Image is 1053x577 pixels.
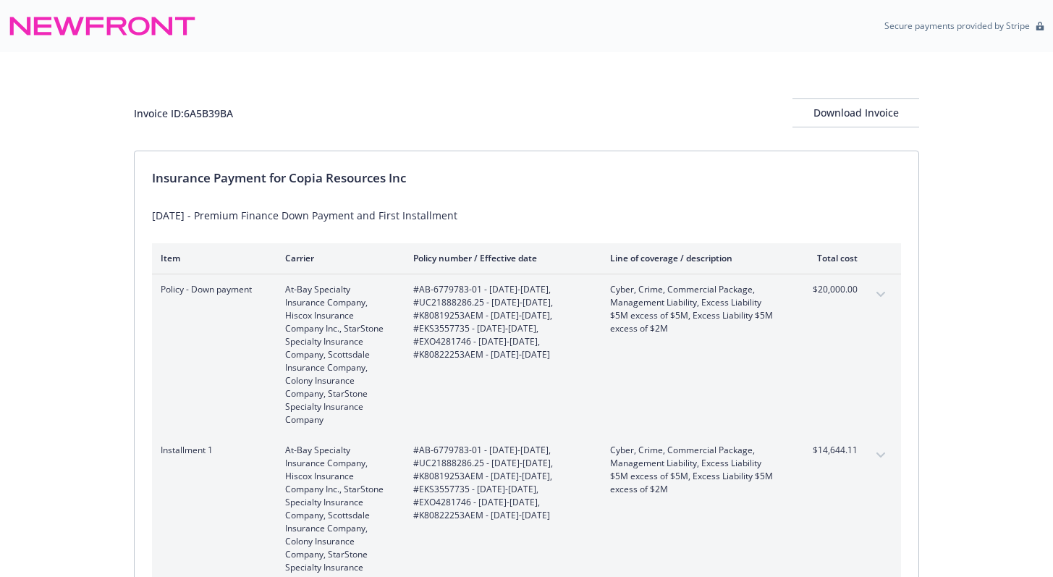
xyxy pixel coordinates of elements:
[610,444,780,496] span: Cyber, Crime, Commercial Package, Management Liability, Excess Liability $5M excess of $5M, Exces...
[803,444,858,457] span: $14,644.11
[285,252,390,264] div: Carrier
[152,208,901,223] div: [DATE] - Premium Finance Down Payment and First Installment
[161,444,262,457] span: Installment 1
[869,444,892,467] button: expand content
[161,283,262,296] span: Policy - Down payment
[610,283,780,335] span: Cyber, Crime, Commercial Package, Management Liability, Excess Liability $5M excess of $5M, Exces...
[803,283,858,296] span: $20,000.00
[285,283,390,426] span: At-Bay Specialty Insurance Company, Hiscox Insurance Company Inc., StarStone Specialty Insurance ...
[610,252,780,264] div: Line of coverage / description
[134,106,233,121] div: Invoice ID: 6A5B39BA
[152,169,901,188] div: Insurance Payment for Copia Resources Inc
[884,20,1030,32] p: Secure payments provided by Stripe
[413,283,587,361] span: #AB-6779783-01 - [DATE]-[DATE], #UC21888286.25 - [DATE]-[DATE], #K80819253AEM - [DATE]-[DATE], #E...
[792,99,919,127] div: Download Invoice
[161,252,262,264] div: Item
[803,252,858,264] div: Total cost
[152,274,901,435] div: Policy - Down paymentAt-Bay Specialty Insurance Company, Hiscox Insurance Company Inc., StarStone...
[413,444,587,522] span: #AB-6779783-01 - [DATE]-[DATE], #UC21888286.25 - [DATE]-[DATE], #K80819253AEM - [DATE]-[DATE], #E...
[792,98,919,127] button: Download Invoice
[413,252,587,264] div: Policy number / Effective date
[869,283,892,306] button: expand content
